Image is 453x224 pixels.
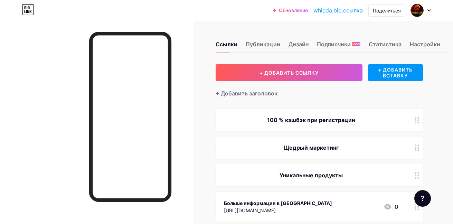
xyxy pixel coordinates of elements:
ya-tr-span: + ДОБАВИТЬ ВСТАВКУ [368,67,423,78]
ya-tr-span: Обновление [279,8,308,13]
ya-tr-span: Подписчики [317,40,351,48]
ya-tr-span: Публикации [246,40,280,48]
ya-tr-span: + Добавить заголовок [216,89,277,97]
ya-tr-span: Настройки [410,41,440,48]
ya-tr-span: Уникальные продукты [280,172,343,179]
ya-tr-span: Поделиться [373,8,401,13]
ya-tr-span: [URL][DOMAIN_NAME] [224,207,276,213]
ya-tr-span: Больше информации в [GEOGRAPHIC_DATA] [224,200,332,206]
ya-tr-span: + ДОБАВИТЬ ССЫЛКУ [259,70,319,76]
button: + ДОБАВИТЬ ССЫЛКУ [216,64,362,81]
ya-tr-span: Статистика [369,41,402,48]
ya-tr-span: НОВОЕ [351,43,361,46]
ya-tr-span: Щедрый маркетинг [283,144,339,151]
div: 0 [384,203,398,211]
ya-tr-span: Ссылки [216,41,237,48]
ya-tr-span: Дизайн [289,41,309,48]
ya-tr-span: whieda.bio.ссылка [313,7,363,14]
a: whieda.bio.ссылка [313,6,363,15]
img: почему [410,4,424,17]
ya-tr-span: 100 % кэшбэк при регистрации [267,116,355,123]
